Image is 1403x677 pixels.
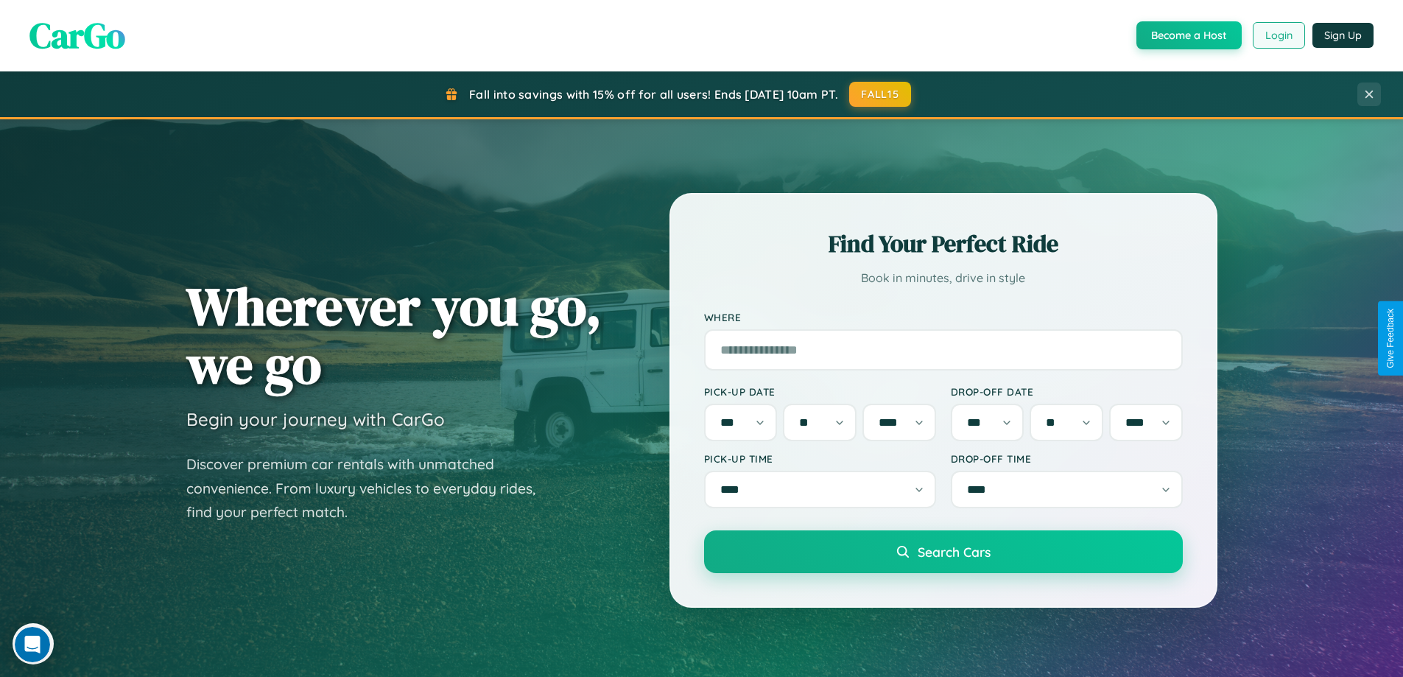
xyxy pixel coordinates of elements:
label: Drop-off Date [951,385,1183,398]
h1: Wherever you go, we go [186,277,602,393]
iframe: Intercom live chat discovery launcher [13,623,54,664]
button: Search Cars [704,530,1183,573]
h3: Begin your journey with CarGo [186,408,445,430]
label: Pick-up Date [704,385,936,398]
label: Drop-off Time [951,452,1183,465]
span: Fall into savings with 15% off for all users! Ends [DATE] 10am PT. [469,87,838,102]
p: Discover premium car rentals with unmatched convenience. From luxury vehicles to everyday rides, ... [186,452,555,525]
label: Where [704,311,1183,323]
button: Login [1253,22,1305,49]
div: Give Feedback [1385,309,1396,368]
label: Pick-up Time [704,452,936,465]
button: Become a Host [1136,21,1242,49]
button: Sign Up [1312,23,1374,48]
iframe: Intercom live chat [15,627,50,662]
span: CarGo [29,11,125,60]
h2: Find Your Perfect Ride [704,228,1183,260]
button: FALL15 [849,82,911,107]
p: Book in minutes, drive in style [704,267,1183,289]
span: Search Cars [918,544,991,560]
